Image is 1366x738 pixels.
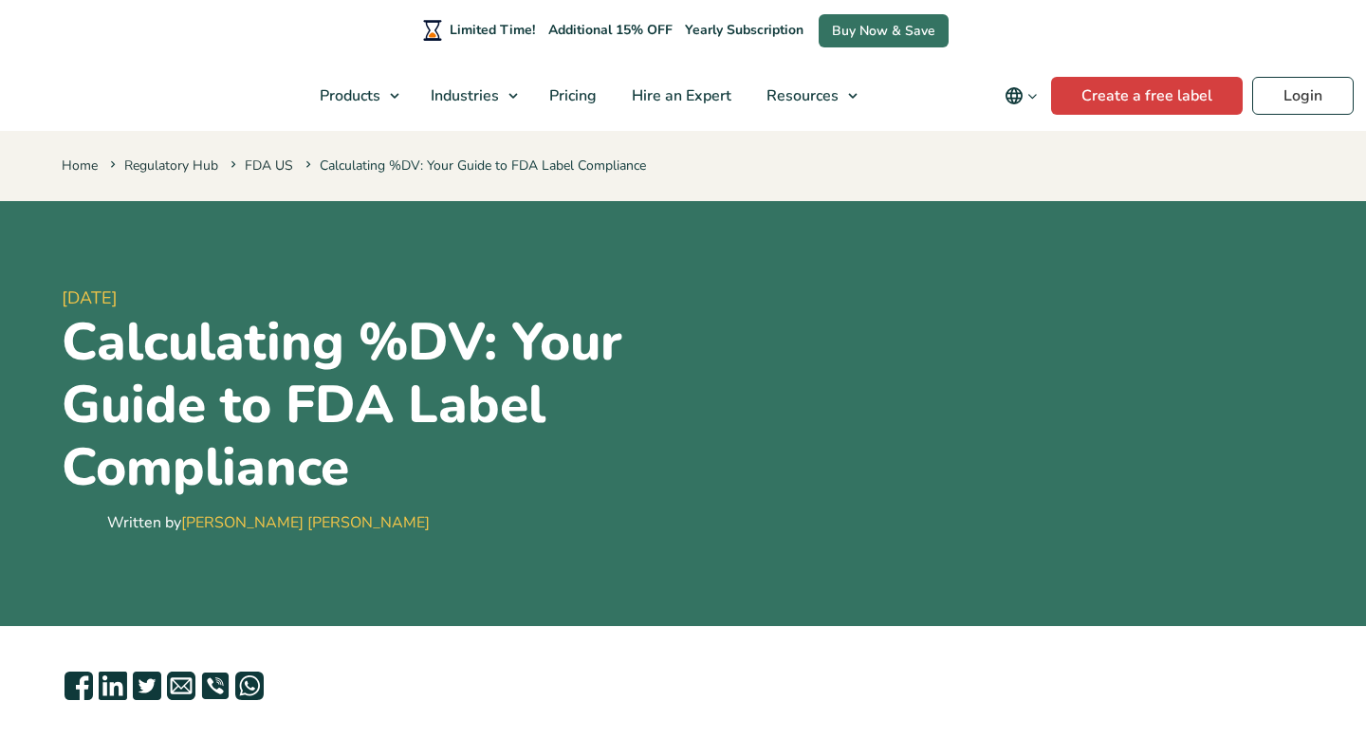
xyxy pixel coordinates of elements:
[62,311,675,499] h1: Calculating %DV: Your Guide to FDA Label Compliance
[1051,77,1243,115] a: Create a free label
[626,85,733,106] span: Hire an Expert
[685,21,803,39] span: Yearly Subscription
[819,14,949,47] a: Buy Now & Save
[245,157,293,175] a: FDA US
[532,61,610,131] a: Pricing
[544,85,599,106] span: Pricing
[314,85,382,106] span: Products
[450,21,535,39] span: Limited Time!
[62,157,98,175] a: Home
[62,504,100,542] img: Maria Abi Hanna - Food Label Maker
[13,85,178,106] a: Food Label Maker homepage
[749,61,867,131] a: Resources
[761,85,840,106] span: Resources
[425,85,501,106] span: Industries
[615,61,745,131] a: Hire an Expert
[544,17,677,44] span: Additional 15% OFF
[124,157,218,175] a: Regulatory Hub
[302,157,646,175] span: Calculating %DV: Your Guide to FDA Label Compliance
[181,512,430,533] a: [PERSON_NAME] [PERSON_NAME]
[414,61,527,131] a: Industries
[303,61,409,131] a: Products
[991,77,1051,115] button: Change language
[107,511,430,534] div: Written by
[62,286,675,311] span: [DATE]
[1252,77,1354,115] a: Login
